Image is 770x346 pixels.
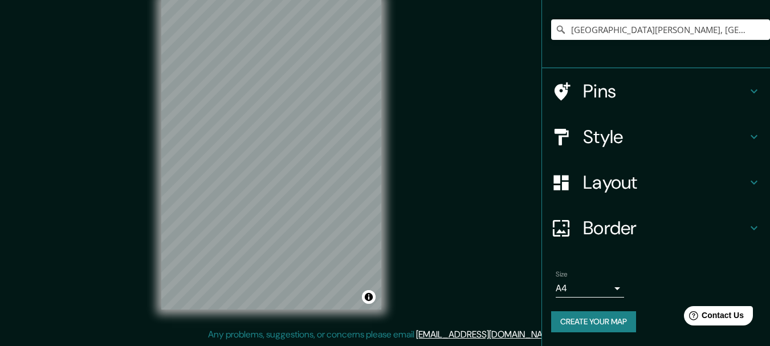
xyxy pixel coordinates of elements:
[551,311,636,332] button: Create your map
[583,125,747,148] h4: Style
[556,270,568,279] label: Size
[556,279,624,298] div: A4
[542,68,770,114] div: Pins
[669,302,757,333] iframe: Help widget launcher
[208,328,559,341] p: Any problems, suggestions, or concerns please email .
[551,19,770,40] input: Pick your city or area
[542,160,770,205] div: Layout
[416,328,557,340] a: [EMAIL_ADDRESS][DOMAIN_NAME]
[542,205,770,251] div: Border
[542,114,770,160] div: Style
[583,80,747,103] h4: Pins
[362,290,376,304] button: Toggle attribution
[583,171,747,194] h4: Layout
[583,217,747,239] h4: Border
